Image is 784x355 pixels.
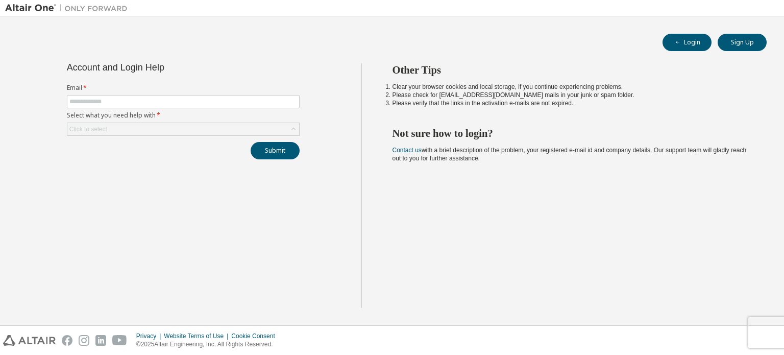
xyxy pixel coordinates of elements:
[5,3,133,13] img: Altair One
[112,335,127,346] img: youtube.svg
[393,99,749,107] li: Please verify that the links in the activation e-mails are not expired.
[393,147,747,162] span: with a brief description of the problem, your registered e-mail id and company details. Our suppo...
[79,335,89,346] img: instagram.svg
[393,83,749,91] li: Clear your browser cookies and local storage, if you continue experiencing problems.
[164,332,231,340] div: Website Terms of Use
[393,91,749,99] li: Please check for [EMAIL_ADDRESS][DOMAIN_NAME] mails in your junk or spam folder.
[393,127,749,140] h2: Not sure how to login?
[62,335,72,346] img: facebook.svg
[393,63,749,77] h2: Other Tips
[67,111,300,120] label: Select what you need help with
[231,332,281,340] div: Cookie Consent
[718,34,767,51] button: Sign Up
[136,332,164,340] div: Privacy
[251,142,300,159] button: Submit
[136,340,281,349] p: © 2025 Altair Engineering, Inc. All Rights Reserved.
[393,147,422,154] a: Contact us
[67,63,253,72] div: Account and Login Help
[3,335,56,346] img: altair_logo.svg
[663,34,712,51] button: Login
[69,125,107,133] div: Click to select
[67,84,300,92] label: Email
[67,123,299,135] div: Click to select
[95,335,106,346] img: linkedin.svg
